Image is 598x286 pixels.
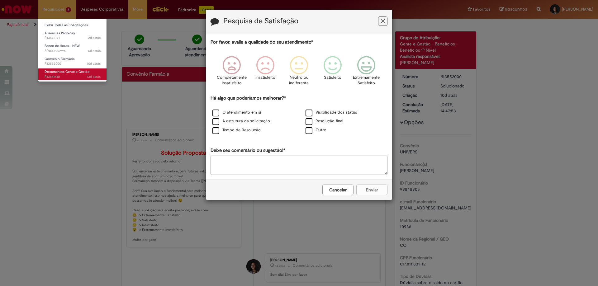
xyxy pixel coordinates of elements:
span: R13552000 [45,61,101,66]
ul: Requisições [38,19,107,82]
div: Satisfeito [317,51,349,94]
span: SR000586996 [45,49,101,54]
span: R13573171 [45,35,101,40]
div: Insatisfeito [249,51,281,94]
div: Neutro ou indiferente [283,51,315,94]
a: Aberto SR000586996 : Banco de Horas - NEW [38,43,107,54]
span: Documentos Gente e Gestão [45,69,90,74]
label: Deixe seu comentário ou sugestão!* [211,147,285,154]
label: Resolução final [306,118,343,124]
label: O atendimento em si [212,110,261,115]
time: 25/09/2025 13:48:10 [88,49,101,53]
div: Extremamente Satisfeito [350,51,382,94]
div: Completamente Insatisfeito [216,51,247,94]
label: Tempo de Resolução [212,127,261,133]
p: Neutro ou indiferente [288,75,310,86]
span: Banco de Horas - NEW [45,44,80,48]
p: Satisfeito [324,75,341,81]
span: 13d atrás [87,74,101,79]
p: Completamente Insatisfeito [217,75,247,86]
span: 2d atrás [88,35,101,40]
p: Insatisfeito [255,75,275,81]
a: Aberto R13573171 : Ausências Workday [38,30,107,41]
p: Extremamente Satisfeito [353,75,380,86]
span: Ausências Workday [45,31,75,35]
label: Pesquisa de Satisfação [223,17,298,25]
label: Outro [306,127,326,133]
a: Aberto R13552000 : Convênio Farmácia [38,56,107,67]
label: A estrutura da solicitação [212,118,270,124]
span: 10d atrás [87,61,101,66]
div: Há algo que poderíamos melhorar?* [211,95,387,135]
button: Cancelar [322,185,354,195]
time: 27/09/2025 14:58:38 [88,35,101,40]
span: 5d atrás [88,49,101,53]
label: Por favor, avalie a qualidade do seu atendimento* [211,39,313,45]
a: Aberto R13541410 : Documentos Gente e Gestão [38,68,107,80]
span: Convênio Farmácia [45,57,75,61]
span: R13541410 [45,74,101,79]
a: Exibir Todas as Solicitações [38,22,107,29]
label: Visibilidade dos status [306,110,357,115]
